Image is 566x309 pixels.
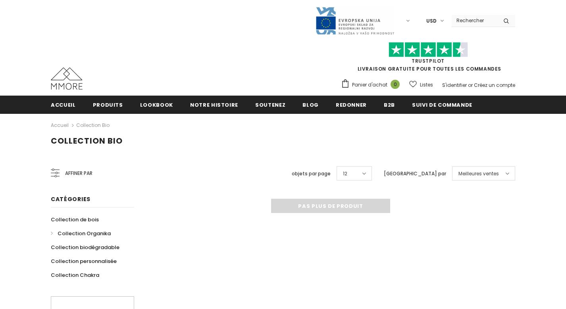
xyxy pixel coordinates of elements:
[391,80,400,89] span: 0
[51,240,119,254] a: Collection biodégradable
[51,216,99,223] span: Collection de bois
[315,17,395,24] a: Javni Razpis
[474,82,515,88] a: Créez un compte
[384,170,446,178] label: [GEOGRAPHIC_DATA] par
[468,82,473,88] span: or
[140,96,173,113] a: Lookbook
[51,226,111,240] a: Collection Organika
[420,81,433,89] span: Listes
[51,195,90,203] span: Catégories
[336,101,367,109] span: Redonner
[51,67,83,90] img: Cas MMORE
[255,96,285,113] a: soutenez
[302,101,319,109] span: Blog
[458,170,499,178] span: Meilleures ventes
[384,96,395,113] a: B2B
[51,268,99,282] a: Collection Chakra
[51,135,123,146] span: Collection Bio
[51,101,76,109] span: Accueil
[352,81,387,89] span: Panier d'achat
[51,96,76,113] a: Accueil
[341,46,515,72] span: LIVRAISON GRATUITE POUR TOUTES LES COMMANDES
[51,213,99,226] a: Collection de bois
[190,96,238,113] a: Notre histoire
[302,96,319,113] a: Blog
[384,101,395,109] span: B2B
[93,96,123,113] a: Produits
[409,78,433,92] a: Listes
[140,101,173,109] span: Lookbook
[343,170,347,178] span: 12
[93,101,123,109] span: Produits
[292,170,331,178] label: objets par page
[389,42,468,58] img: Faites confiance aux étoiles pilotes
[426,17,437,25] span: USD
[76,122,110,129] a: Collection Bio
[51,271,99,279] span: Collection Chakra
[65,169,92,178] span: Affiner par
[412,96,472,113] a: Suivi de commande
[51,257,117,265] span: Collection personnalisée
[452,15,497,26] input: Search Site
[412,58,445,64] a: TrustPilot
[51,121,69,130] a: Accueil
[336,96,367,113] a: Redonner
[58,230,111,237] span: Collection Organika
[51,244,119,251] span: Collection biodégradable
[315,6,395,35] img: Javni Razpis
[255,101,285,109] span: soutenez
[51,254,117,268] a: Collection personnalisée
[412,101,472,109] span: Suivi de commande
[442,82,467,88] a: S'identifier
[190,101,238,109] span: Notre histoire
[341,79,404,91] a: Panier d'achat 0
